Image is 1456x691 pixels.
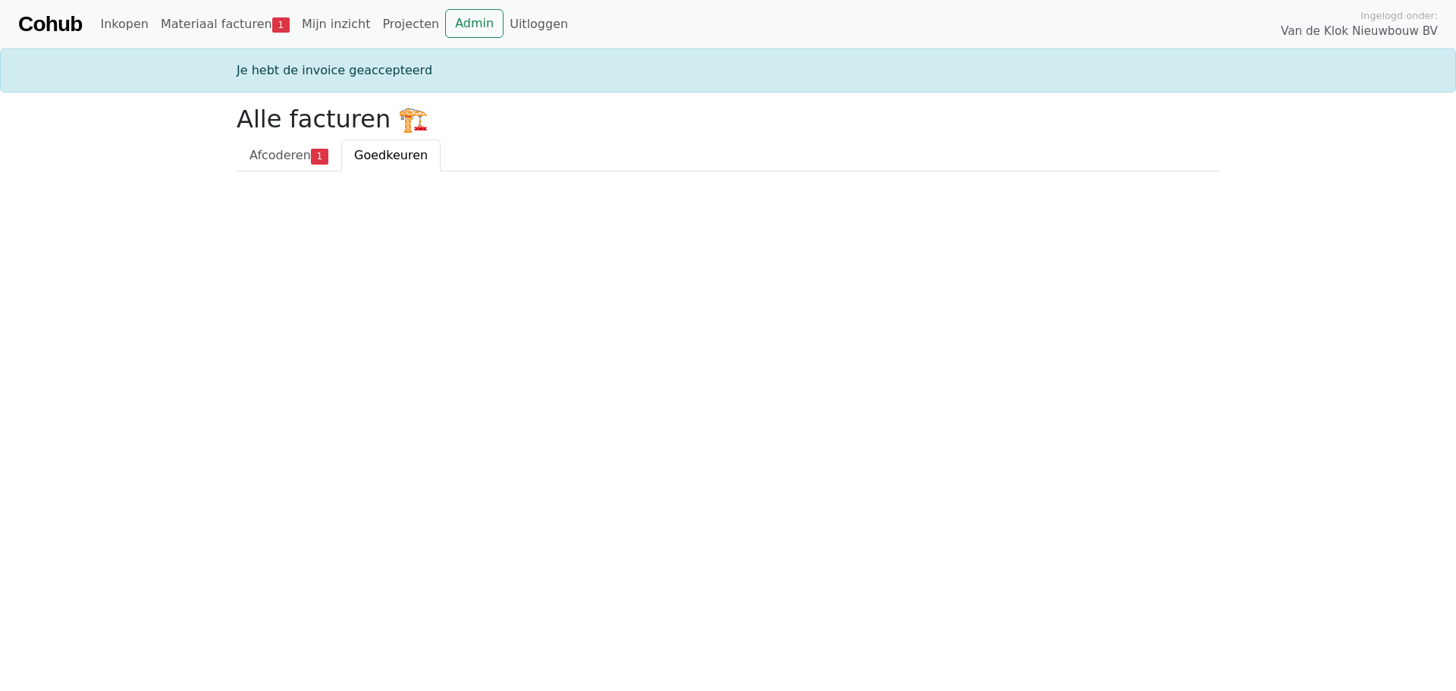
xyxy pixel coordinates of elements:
[445,9,504,38] a: Admin
[354,148,428,162] span: Goedkeuren
[376,9,445,39] a: Projecten
[296,9,377,39] a: Mijn inzicht
[94,9,154,39] a: Inkopen
[237,140,341,171] a: Afcoderen1
[1360,8,1438,23] span: Ingelogd onder:
[227,61,1228,80] div: Je hebt de invoice geaccepteerd
[341,140,441,171] a: Goedkeuren
[18,6,82,42] a: Cohub
[237,105,1219,133] h2: Alle facturen 🏗️
[272,17,290,33] span: 1
[504,9,574,39] a: Uitloggen
[311,149,328,164] span: 1
[155,9,296,39] a: Materiaal facturen1
[249,148,311,162] span: Afcoderen
[1281,23,1438,40] span: Van de Klok Nieuwbouw BV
